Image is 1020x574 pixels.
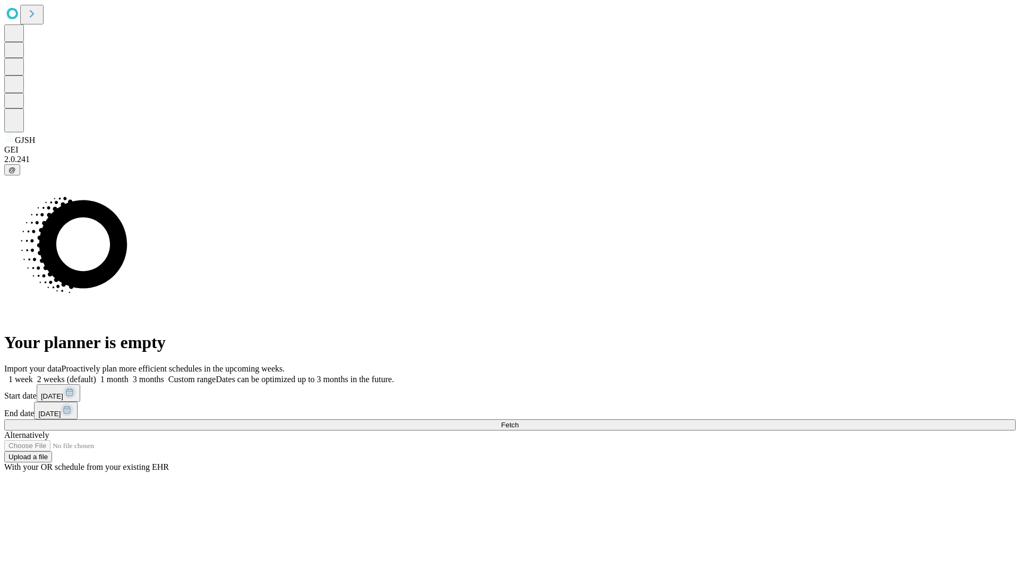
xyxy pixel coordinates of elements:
span: @ [8,166,16,174]
span: Custom range [168,375,216,384]
span: 1 week [8,375,33,384]
div: GEI [4,145,1016,155]
button: [DATE] [37,384,80,402]
button: [DATE] [34,402,78,419]
span: Alternatively [4,430,49,440]
button: Upload a file [4,451,52,462]
div: Start date [4,384,1016,402]
div: End date [4,402,1016,419]
span: Import your data [4,364,62,373]
span: With your OR schedule from your existing EHR [4,462,169,471]
span: [DATE] [38,410,61,418]
span: 2 weeks (default) [37,375,96,384]
span: GJSH [15,136,35,145]
span: Dates can be optimized up to 3 months in the future. [216,375,394,384]
span: 3 months [133,375,164,384]
span: 1 month [100,375,129,384]
span: Fetch [501,421,518,429]
span: [DATE] [41,392,63,400]
h1: Your planner is empty [4,333,1016,352]
button: @ [4,164,20,175]
span: Proactively plan more efficient schedules in the upcoming weeks. [62,364,285,373]
div: 2.0.241 [4,155,1016,164]
button: Fetch [4,419,1016,430]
